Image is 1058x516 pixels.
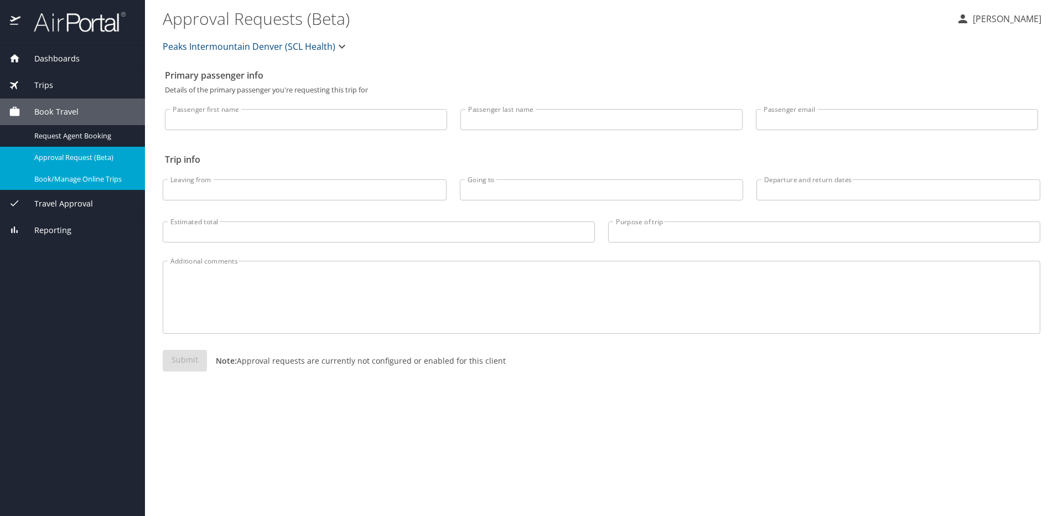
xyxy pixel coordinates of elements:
h2: Primary passenger info [165,66,1038,84]
span: Approval Request (Beta) [34,152,132,163]
p: [PERSON_NAME] [969,12,1041,25]
p: Details of the primary passenger you're requesting this trip for [165,86,1038,94]
span: Peaks Intermountain Denver (SCL Health) [163,39,335,54]
span: Trips [20,79,53,91]
span: Book Travel [20,106,79,118]
button: Peaks Intermountain Denver (SCL Health) [158,35,353,58]
p: Approval requests are currently not configured or enabled for this client [207,355,506,367]
h1: Approval Requests (Beta) [163,1,947,35]
img: airportal-logo.png [22,11,126,33]
span: Dashboards [20,53,80,65]
span: Reporting [20,224,71,236]
h2: Trip info [165,151,1038,168]
span: Travel Approval [20,198,93,210]
strong: Note: [216,355,237,366]
span: Request Agent Booking [34,131,132,141]
span: Book/Manage Online Trips [34,174,132,184]
img: icon-airportal.png [10,11,22,33]
button: [PERSON_NAME] [952,9,1046,29]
